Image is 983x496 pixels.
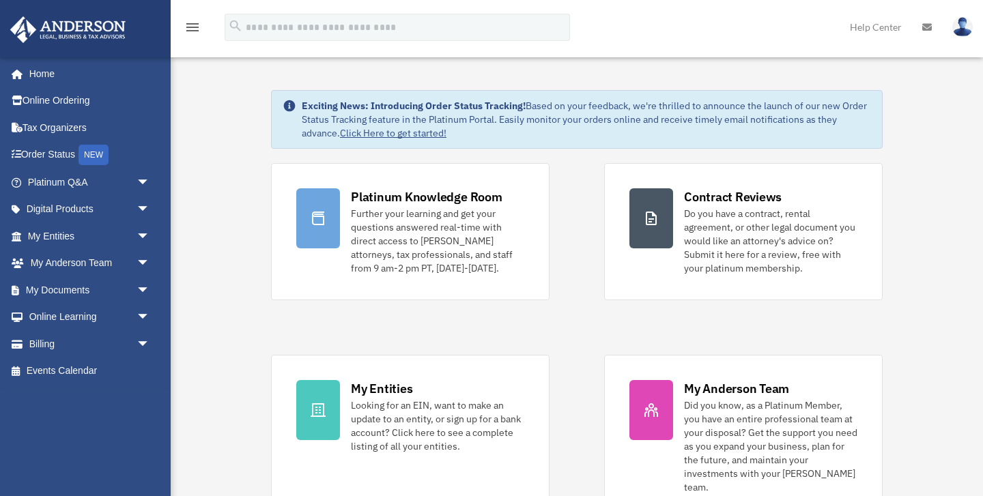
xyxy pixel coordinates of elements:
a: Click Here to get started! [340,127,446,139]
span: arrow_drop_down [137,250,164,278]
a: Platinum Q&Aarrow_drop_down [10,169,171,196]
i: search [228,18,243,33]
a: Order StatusNEW [10,141,171,169]
a: Online Ordering [10,87,171,115]
a: Events Calendar [10,358,171,385]
a: My Anderson Teamarrow_drop_down [10,250,171,277]
a: Billingarrow_drop_down [10,330,171,358]
span: arrow_drop_down [137,169,164,196]
div: Further your learning and get your questions answered real-time with direct access to [PERSON_NAM... [351,207,524,275]
a: My Documentsarrow_drop_down [10,276,171,304]
div: Platinum Knowledge Room [351,188,502,205]
span: arrow_drop_down [137,276,164,304]
a: Platinum Knowledge Room Further your learning and get your questions answered real-time with dire... [271,163,550,300]
div: Do you have a contract, rental agreement, or other legal document you would like an attorney's ad... [684,207,857,275]
span: arrow_drop_down [137,222,164,250]
i: menu [184,19,201,35]
a: menu [184,24,201,35]
img: User Pic [952,17,973,37]
span: arrow_drop_down [137,196,164,224]
a: Digital Productsarrow_drop_down [10,196,171,223]
span: arrow_drop_down [137,304,164,332]
div: Contract Reviews [684,188,782,205]
img: Anderson Advisors Platinum Portal [6,16,130,43]
div: My Entities [351,380,412,397]
div: NEW [79,145,109,165]
a: My Entitiesarrow_drop_down [10,222,171,250]
a: Online Learningarrow_drop_down [10,304,171,331]
div: My Anderson Team [684,380,789,397]
span: arrow_drop_down [137,330,164,358]
div: Based on your feedback, we're thrilled to announce the launch of our new Order Status Tracking fe... [302,99,871,140]
div: Did you know, as a Platinum Member, you have an entire professional team at your disposal? Get th... [684,398,857,494]
a: Tax Organizers [10,114,171,141]
a: Contract Reviews Do you have a contract, rental agreement, or other legal document you would like... [604,163,883,300]
div: Looking for an EIN, want to make an update to an entity, or sign up for a bank account? Click her... [351,398,524,453]
strong: Exciting News: Introducing Order Status Tracking! [302,100,526,112]
a: Home [10,60,164,87]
